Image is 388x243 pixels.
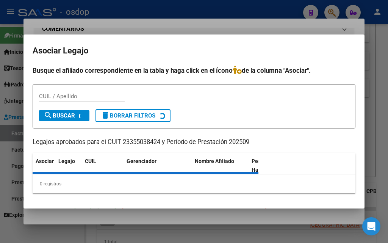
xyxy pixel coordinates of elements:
[33,138,355,147] p: Legajos aprobados para el CUIT 23355038424 y Período de Prestación 202509
[127,158,156,164] span: Gerenciador
[33,153,55,178] datatable-header-cell: Asociar
[44,111,53,120] mat-icon: search
[33,66,355,75] h4: Busque el afiliado correspondiente en la tabla y haga click en el ícono de la columna "Asociar".
[85,158,96,164] span: CUIL
[192,153,249,178] datatable-header-cell: Nombre Afiliado
[33,174,355,193] div: 0 registros
[252,158,277,173] span: Periodo Habilitado
[101,111,110,120] mat-icon: delete
[362,217,380,235] div: Open Intercom Messenger
[95,109,171,122] button: Borrar Filtros
[36,158,54,164] span: Asociar
[33,44,355,58] h2: Asociar Legajo
[44,112,75,119] span: Buscar
[58,158,75,164] span: Legajo
[39,110,89,121] button: Buscar
[82,153,124,178] datatable-header-cell: CUIL
[55,153,82,178] datatable-header-cell: Legajo
[101,112,155,119] span: Borrar Filtros
[249,153,300,178] datatable-header-cell: Periodo Habilitado
[195,158,234,164] span: Nombre Afiliado
[124,153,192,178] datatable-header-cell: Gerenciador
